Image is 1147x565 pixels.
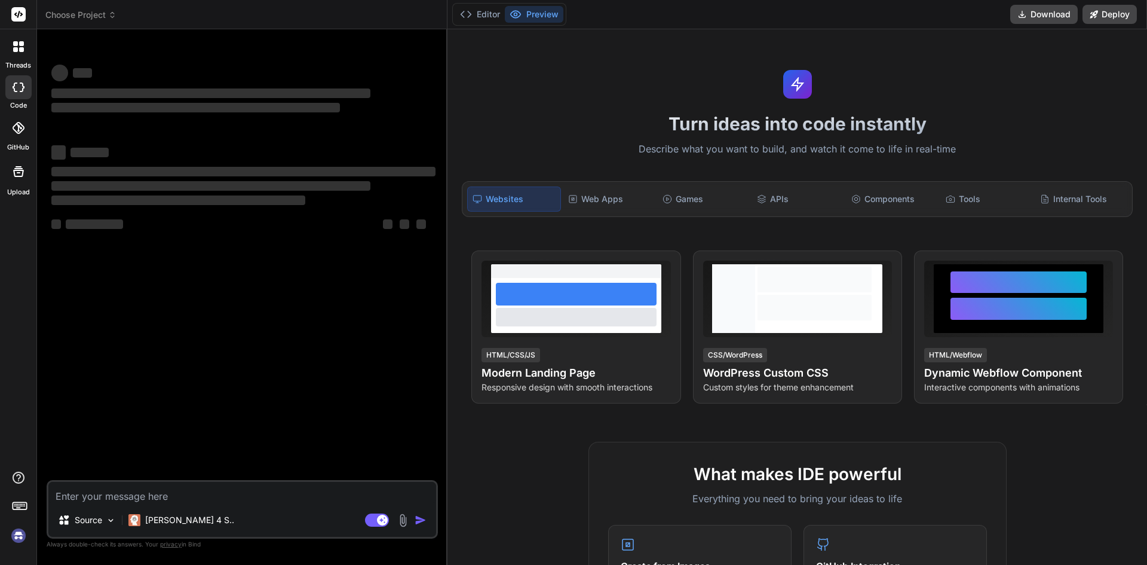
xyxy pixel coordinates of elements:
label: GitHub [7,142,29,152]
p: [PERSON_NAME] 4 S.. [145,514,234,526]
div: Components [847,187,939,212]
h4: WordPress Custom CSS [703,365,892,381]
span: ‌ [383,219,392,229]
p: Describe what you want to build, and watch it come to life in real-time [455,142,1140,157]
label: Upload [7,187,30,197]
img: Pick Models [106,515,116,526]
div: APIs [752,187,844,212]
button: Editor [455,6,505,23]
div: Web Apps [563,187,655,212]
span: privacy [160,540,182,548]
label: code [10,100,27,111]
p: Source [75,514,102,526]
span: ‌ [416,219,426,229]
span: ‌ [51,65,68,81]
div: Internal Tools [1035,187,1127,212]
span: ‌ [70,148,109,157]
p: Custom styles for theme enhancement [703,381,892,393]
span: ‌ [73,68,92,78]
p: Interactive components with animations [924,381,1113,393]
button: Download [1010,5,1078,24]
span: ‌ [51,103,340,112]
h2: What makes IDE powerful [608,462,987,487]
img: signin [8,526,29,546]
img: attachment [396,514,410,527]
button: Preview [505,6,563,23]
div: Tools [941,187,1033,212]
p: Always double-check its answers. Your in Bind [47,539,438,550]
span: ‌ [51,167,436,176]
p: Everything you need to bring your ideas to life [608,491,987,506]
span: ‌ [51,88,370,98]
span: ‌ [66,219,123,229]
div: Games [658,187,750,212]
div: Websites [467,187,560,212]
span: ‌ [51,181,370,191]
span: ‌ [51,145,66,160]
img: Claude 4 Sonnet [128,514,140,526]
span: ‌ [400,219,409,229]
h4: Modern Landing Page [482,365,670,381]
img: icon [415,514,427,526]
h4: Dynamic Webflow Component [924,365,1113,381]
span: Choose Project [45,9,116,21]
p: Responsive design with smooth interactions [482,381,670,393]
div: CSS/WordPress [703,348,767,362]
div: HTML/CSS/JS [482,348,540,362]
span: ‌ [51,219,61,229]
div: HTML/Webflow [924,348,987,362]
button: Deploy [1082,5,1137,24]
h1: Turn ideas into code instantly [455,113,1140,135]
span: ‌ [51,196,305,205]
label: threads [5,60,31,71]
